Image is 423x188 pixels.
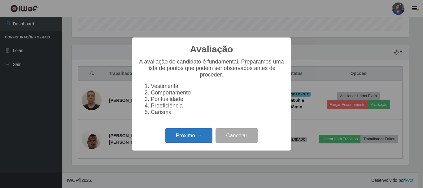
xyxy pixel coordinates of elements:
[165,128,212,143] button: Próximo →
[151,109,285,116] li: Carisma
[151,96,285,103] li: Pontualidade
[138,59,285,78] p: A avaliação do candidato é fundamental. Preparamos uma lista de pontos que podem ser observados a...
[151,103,285,109] li: Proeficiência
[151,83,285,90] li: Vestimenta
[151,90,285,96] li: Comportamento
[190,44,233,55] h2: Avaliação
[216,128,258,143] button: Cancelar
